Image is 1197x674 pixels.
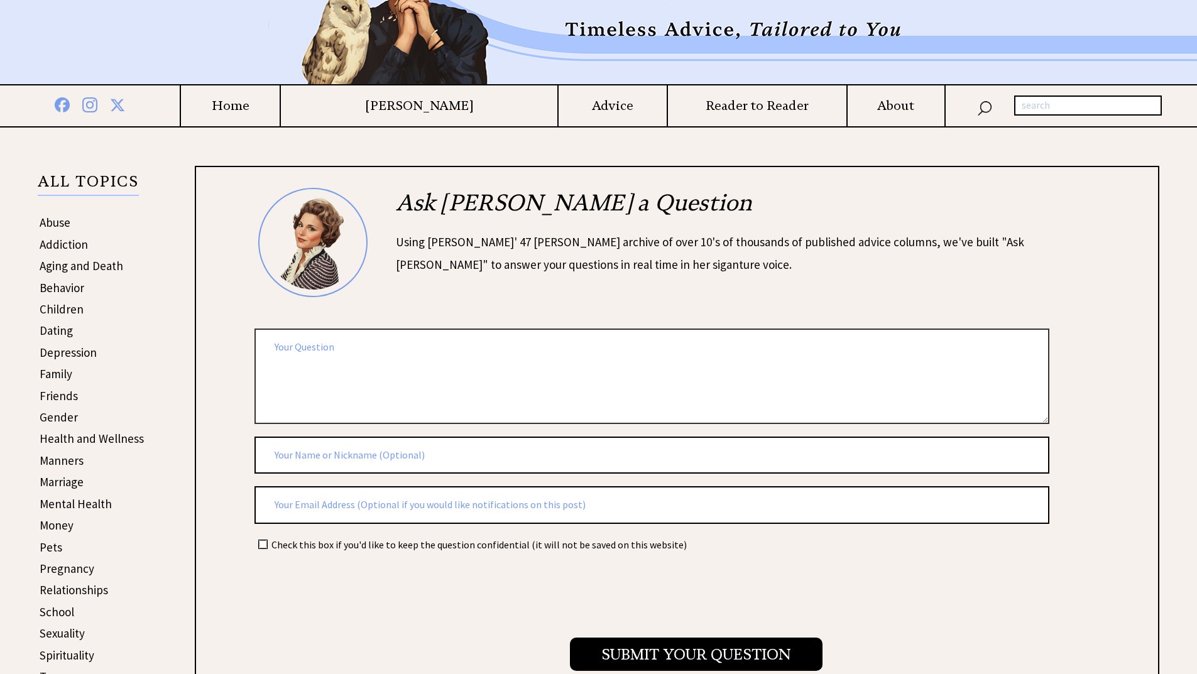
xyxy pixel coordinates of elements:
[570,638,823,671] input: Submit your Question
[40,453,84,468] a: Manners
[40,388,78,403] a: Friends
[40,258,123,273] a: Aging and Death
[40,604,74,619] a: School
[40,410,78,425] a: Gender
[40,280,84,295] a: Behavior
[40,237,88,252] a: Addiction
[271,538,687,552] td: Check this box if you'd like to keep the question confidential (it will not be saved on this webs...
[559,98,667,114] a: Advice
[396,231,1078,276] div: Using [PERSON_NAME]' 47 [PERSON_NAME] archive of over 10's of thousands of published advice colum...
[40,474,84,489] a: Marriage
[40,302,84,317] a: Children
[254,486,1049,524] input: Your Email Address (Optional if you would like notifications on this post)
[40,431,144,446] a: Health and Wellness
[40,345,97,360] a: Depression
[40,323,73,338] a: Dating
[281,98,557,114] a: [PERSON_NAME]
[254,437,1049,474] input: Your Name or Nickname (Optional)
[40,561,94,576] a: Pregnancy
[396,188,1078,231] h2: Ask [PERSON_NAME] a Question
[55,95,70,112] img: facebook%20blue.png
[668,98,846,114] a: Reader to Reader
[82,95,97,112] img: instagram%20blue.png
[40,215,70,230] a: Abuse
[1014,95,1162,116] input: search
[40,366,72,381] a: Family
[258,188,368,297] img: Ann6%20v2%20small.png
[110,95,125,112] img: x%20blue.png
[848,98,944,114] a: About
[181,98,280,114] a: Home
[40,626,85,641] a: Sexuality
[40,518,74,533] a: Money
[40,540,62,555] a: Pets
[40,582,108,597] a: Relationships
[40,496,112,511] a: Mental Health
[977,98,992,116] img: search_nav.png
[38,175,139,196] p: ALL TOPICS
[254,567,445,616] iframe: reCAPTCHA
[40,648,94,663] a: Spirituality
